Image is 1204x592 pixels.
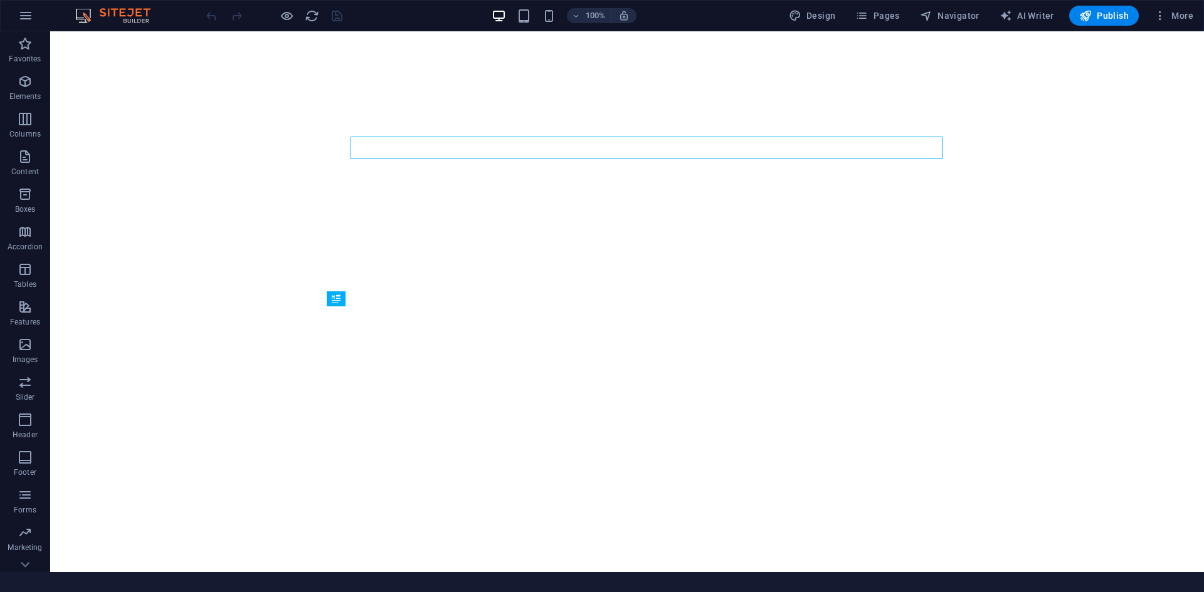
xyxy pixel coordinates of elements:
[1079,9,1129,22] span: Publish
[9,91,41,101] p: Elements
[305,9,319,23] i: Reload page
[995,6,1059,26] button: AI Writer
[1154,9,1193,22] span: More
[13,430,38,440] p: Header
[8,543,42,553] p: Marketing
[789,9,836,22] span: Design
[14,279,36,289] p: Tables
[11,167,39,177] p: Content
[1149,6,1198,26] button: More
[850,6,904,26] button: Pages
[920,9,980,22] span: Navigator
[10,317,40,327] p: Features
[72,8,166,23] img: Editor Logo
[16,392,35,402] p: Slider
[567,8,611,23] button: 100%
[14,467,36,477] p: Footer
[784,6,841,26] button: Design
[9,129,41,139] p: Columns
[784,6,841,26] div: Design (Ctrl+Alt+Y)
[855,9,899,22] span: Pages
[279,8,294,23] button: Click here to leave preview mode and continue editing
[15,204,36,214] p: Boxes
[1000,9,1054,22] span: AI Writer
[9,54,41,64] p: Favorites
[13,355,38,365] p: Images
[1069,6,1139,26] button: Publish
[8,242,43,252] p: Accordion
[915,6,985,26] button: Navigator
[14,505,36,515] p: Forms
[618,10,630,21] i: On resize automatically adjust zoom level to fit chosen device.
[304,8,319,23] button: reload
[586,8,606,23] h6: 100%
